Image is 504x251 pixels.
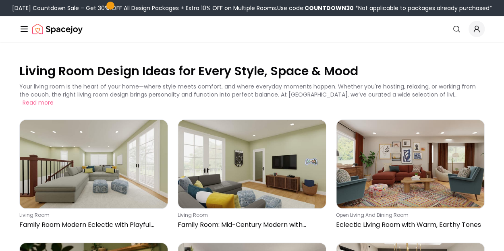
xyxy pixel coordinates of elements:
p: Family Room Modern Eclectic with Playful Colors [19,220,165,230]
p: Your living room is the heart of your home—where style meets comfort, and where everyday moments ... [19,82,476,99]
button: Read more [23,99,54,107]
p: Eclectic Living Room with Warm, Earthy Tones [336,220,481,230]
span: *Not applicable to packages already purchased* [354,4,492,12]
p: open living and dining room [336,212,481,218]
a: Eclectic Living Room with Warm, Earthy Tonesopen living and dining roomEclectic Living Room with ... [336,119,485,233]
a: Spacejoy [32,21,83,37]
a: Family Room: Mid-Century Modern with Gaming Loungeliving roomFamily Room: Mid-Century Modern with... [178,119,326,233]
img: Eclectic Living Room with Warm, Earthy Tones [336,120,484,208]
p: living room [178,212,323,218]
b: COUNTDOWN30 [305,4,354,12]
img: Spacejoy Logo [32,21,83,37]
p: living room [19,212,165,218]
nav: Global [19,16,485,42]
p: Family Room: Mid-Century Modern with Gaming Lounge [178,220,323,230]
a: Family Room Modern Eclectic with Playful Colorsliving roomFamily Room Modern Eclectic with Playfu... [19,119,168,233]
div: [DATE] Countdown Sale – Get 30% OFF All Design Packages + Extra 10% OFF on Multiple Rooms. [12,4,492,12]
p: Living Room Design Ideas for Every Style, Space & Mood [19,63,485,79]
img: Family Room Modern Eclectic with Playful Colors [20,120,168,208]
span: Use code: [277,4,354,12]
img: Family Room: Mid-Century Modern with Gaming Lounge [178,120,326,208]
